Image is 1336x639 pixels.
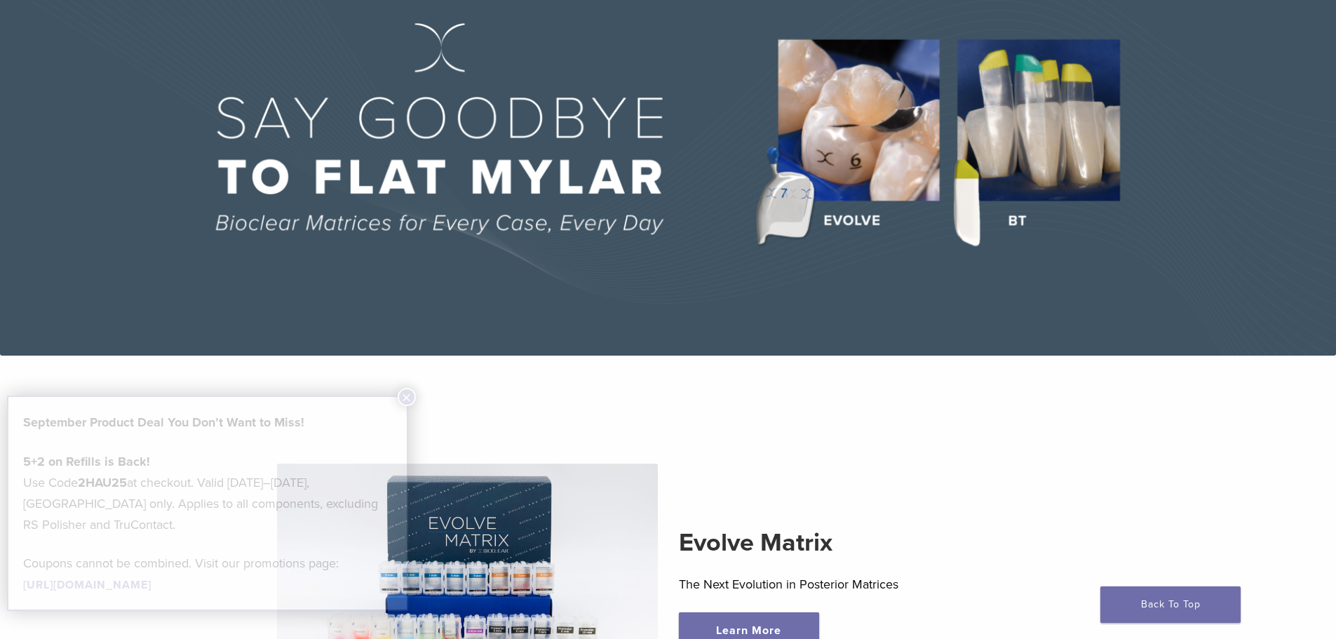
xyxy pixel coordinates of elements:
[23,451,392,535] p: Use Code at checkout. Valid [DATE]–[DATE], [GEOGRAPHIC_DATA] only. Applies to all components, exc...
[23,553,392,595] p: Coupons cannot be combined. Visit our promotions page:
[679,526,1060,560] h2: Evolve Matrix
[1100,586,1241,623] a: Back To Top
[78,475,127,490] strong: 2HAU25
[679,574,1060,595] p: The Next Evolution in Posterior Matrices
[23,454,150,469] strong: 5+2 on Refills is Back!
[23,415,304,430] strong: September Product Deal You Don’t Want to Miss!
[398,388,416,406] button: Close
[23,578,151,592] a: [URL][DOMAIN_NAME]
